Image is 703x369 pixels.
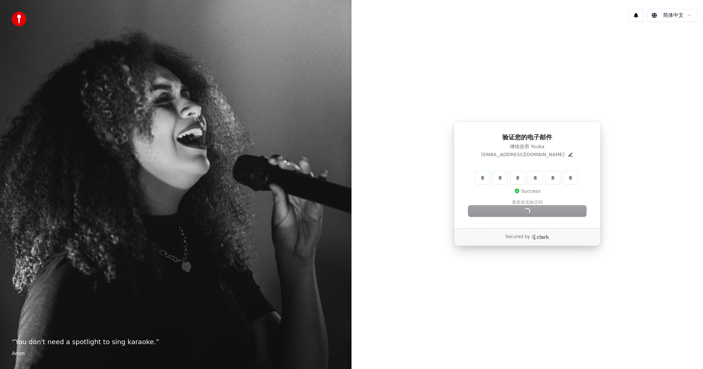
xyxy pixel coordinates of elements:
[505,234,530,240] p: Secured by
[532,234,549,240] a: Clerk logo
[568,152,573,158] button: Edit
[468,133,586,142] h1: 验证您的电子邮件
[514,188,540,195] p: Success
[468,143,586,150] p: 继续使用 Youka
[481,151,564,158] p: [EMAIL_ADDRESS][DOMAIN_NAME]
[474,170,579,186] div: Verification code input
[12,337,340,347] p: “ You don't need a spotlight to sing karaoke. ”
[12,350,340,357] footer: Anon
[12,12,26,26] img: youka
